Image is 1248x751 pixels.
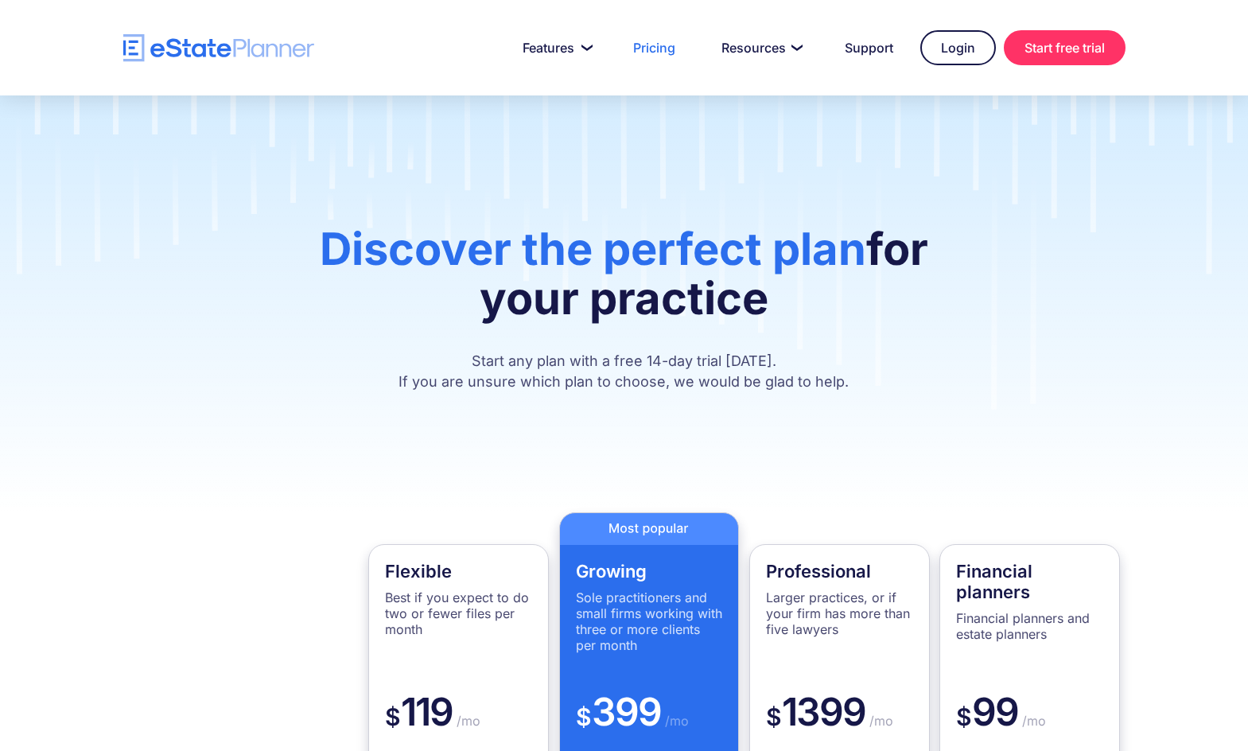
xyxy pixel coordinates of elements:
[453,713,480,729] span: /mo
[766,590,913,637] p: Larger practices, or if your firm has more than five lawyers
[385,702,401,731] span: $
[385,590,532,637] p: Best if you expect to do two or fewer files per month
[320,222,866,276] span: Discover the perfect plan
[956,561,1103,602] h4: Financial planners
[956,702,972,731] span: $
[576,590,723,653] p: Sole practitioners and small firms working with three or more clients per month
[702,32,818,64] a: Resources
[274,224,974,339] h1: for your practice
[865,713,893,729] span: /mo
[766,561,913,582] h4: Professional
[661,713,689,729] span: /mo
[766,702,782,731] span: $
[576,561,723,582] h4: Growing
[956,610,1103,642] p: Financial planners and estate planners
[503,32,606,64] a: Features
[1004,30,1126,65] a: Start free trial
[614,32,694,64] a: Pricing
[920,30,996,65] a: Login
[826,32,912,64] a: Support
[123,34,314,62] a: home
[274,351,974,392] p: Start any plan with a free 14-day trial [DATE]. If you are unsure which plan to choose, we would ...
[1018,713,1046,729] span: /mo
[576,702,592,731] span: $
[385,561,532,582] h4: Flexible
